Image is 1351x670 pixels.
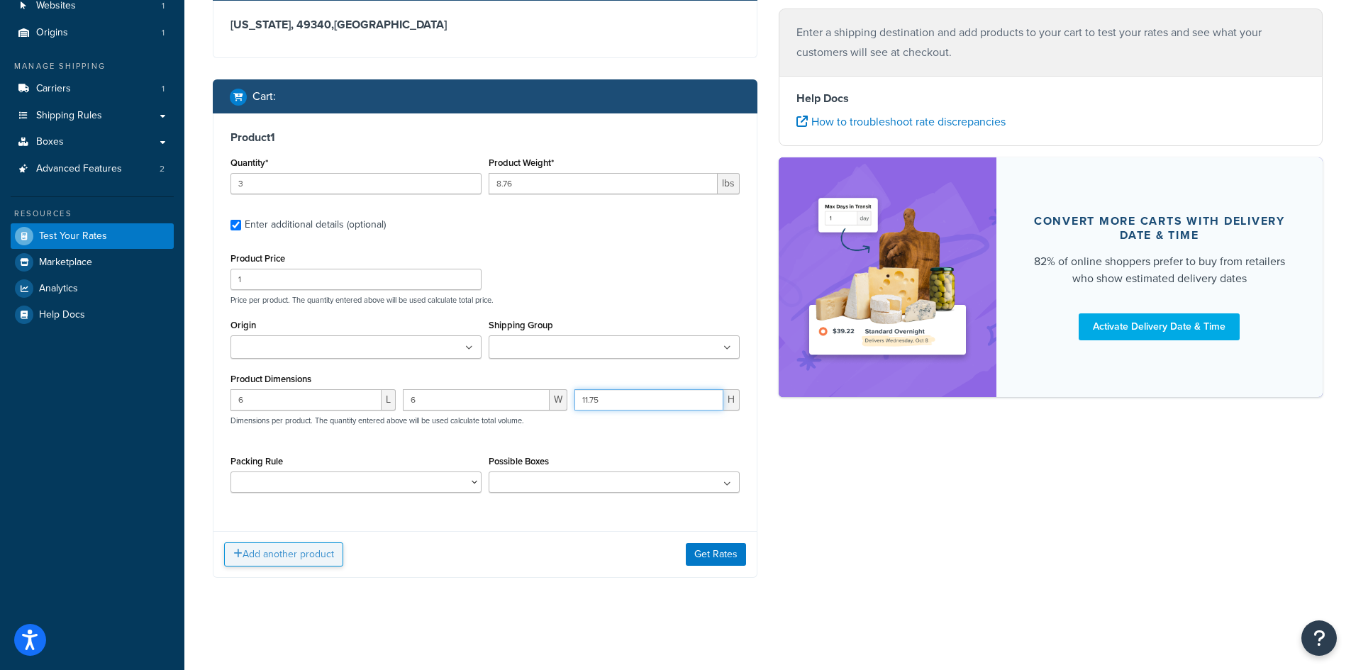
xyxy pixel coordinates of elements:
span: 1 [162,27,165,39]
h4: Help Docs [796,90,1306,107]
p: Enter a shipping destination and add products to your cart to test your rates and see what your c... [796,23,1306,62]
label: Quantity* [230,157,268,168]
a: Help Docs [11,302,174,328]
p: Dimensions per product. The quantity entered above will be used calculate total volume. [227,415,524,425]
a: Advanced Features2 [11,156,174,182]
a: Activate Delivery Date & Time [1079,313,1240,340]
li: Carriers [11,76,174,102]
span: 1 [162,83,165,95]
button: Add another product [224,542,343,566]
div: Convert more carts with delivery date & time [1030,214,1289,242]
span: Carriers [36,83,71,95]
label: Shipping Group [489,320,553,330]
label: Product Dimensions [230,374,311,384]
a: Shipping Rules [11,103,174,129]
label: Packing Rule [230,456,283,467]
a: Analytics [11,276,174,301]
span: Boxes [36,136,64,148]
input: 0.0 [230,173,482,194]
span: Marketplace [39,257,92,269]
div: Enter additional details (optional) [245,215,386,235]
li: Origins [11,20,174,46]
input: Enter additional details (optional) [230,220,241,230]
span: W [550,389,567,411]
span: 2 [160,163,165,175]
label: Origin [230,320,256,330]
p: Price per product. The quantity entered above will be used calculate total price. [227,295,743,305]
h2: Cart : [252,90,276,103]
label: Possible Boxes [489,456,549,467]
h3: Product 1 [230,130,740,145]
span: L [382,389,396,411]
a: Test Your Rates [11,223,174,249]
span: lbs [718,173,740,194]
button: Get Rates [686,543,746,566]
button: Open Resource Center [1301,620,1337,656]
span: Origins [36,27,68,39]
li: Advanced Features [11,156,174,182]
span: Shipping Rules [36,110,102,122]
div: Resources [11,208,174,220]
span: H [723,389,740,411]
a: Boxes [11,129,174,155]
div: 82% of online shoppers prefer to buy from retailers who show estimated delivery dates [1030,253,1289,287]
input: 0.00 [489,173,718,194]
span: Help Docs [39,309,85,321]
span: Advanced Features [36,163,122,175]
a: Marketplace [11,250,174,275]
label: Product Weight* [489,157,554,168]
span: Analytics [39,283,78,295]
h3: [US_STATE], 49340 , [GEOGRAPHIC_DATA] [230,18,740,32]
div: Manage Shipping [11,60,174,72]
a: How to troubleshoot rate discrepancies [796,113,1006,130]
a: Origins1 [11,20,174,46]
a: Carriers1 [11,76,174,102]
span: Test Your Rates [39,230,107,242]
label: Product Price [230,253,285,264]
img: feature-image-ddt-36eae7f7280da8017bfb280eaccd9c446f90b1fe08728e4019434db127062ab4.png [800,179,975,376]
